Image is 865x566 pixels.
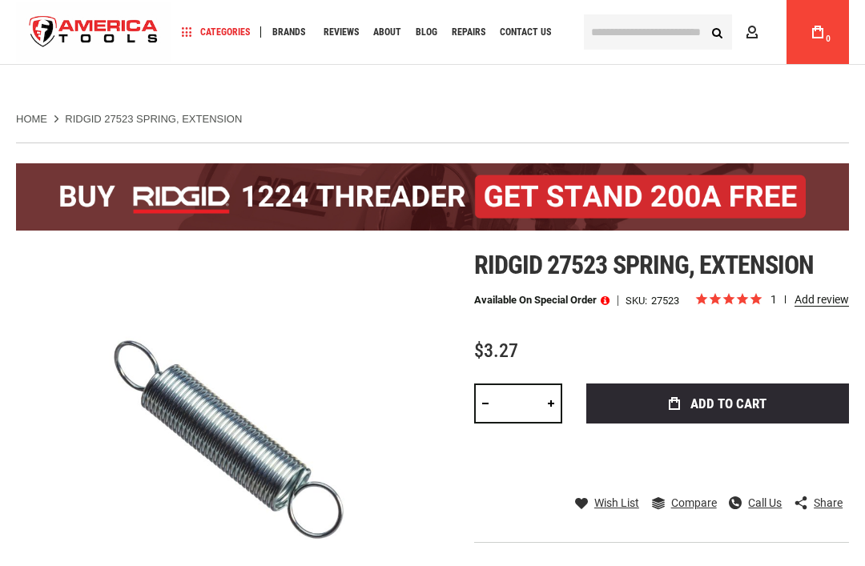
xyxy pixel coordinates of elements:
[373,27,401,37] span: About
[626,295,651,306] strong: SKU
[474,295,610,306] p: Available on Special Order
[316,22,366,43] a: Reviews
[493,22,558,43] a: Contact Us
[583,428,852,475] iframe: Secure express checkout frame
[452,27,485,37] span: Repairs
[586,383,849,423] button: Add to Cart
[594,497,639,508] span: Wish List
[175,22,257,43] a: Categories
[729,496,782,510] a: Call Us
[16,2,171,62] a: store logo
[366,22,408,43] a: About
[671,497,717,508] span: Compare
[770,293,849,306] span: 1 reviews
[651,295,679,306] div: 27523
[474,250,814,280] span: Ridgid 27523 spring, extension
[748,497,782,508] span: Call Us
[826,34,831,43] span: 0
[785,295,786,303] span: review
[272,27,305,37] span: Brands
[324,27,359,37] span: Reviews
[814,497,843,508] span: Share
[182,26,250,38] span: Categories
[575,496,639,510] a: Wish List
[408,22,445,43] a: Blog
[16,2,171,62] img: America Tools
[416,27,437,37] span: Blog
[16,112,47,126] a: Home
[500,27,551,37] span: Contact Us
[16,163,849,231] img: BOGO: Buy the RIDGID® 1224 Threader (26092), get the 92467 200A Stand FREE!
[445,22,493,43] a: Repairs
[652,496,717,510] a: Compare
[65,113,242,125] strong: RIDGID 27523 SPRING, EXTENSION
[474,339,518,362] span: $3.27
[690,397,766,411] span: Add to Cart
[694,291,849,309] span: Rated 5.0 out of 5 stars 1 reviews
[702,17,732,47] button: Search
[265,22,312,43] a: Brands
